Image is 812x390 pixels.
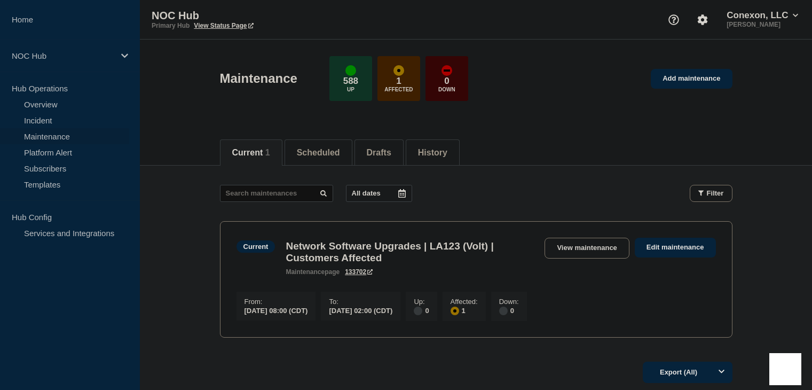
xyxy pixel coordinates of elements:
button: Export (All) [643,362,732,383]
p: 1 [396,76,401,87]
button: Support [663,9,685,31]
button: Scheduled [297,148,340,158]
p: Affected : [451,298,478,306]
div: up [345,65,356,76]
div: 0 [414,306,429,315]
div: disabled [499,307,508,315]
button: History [418,148,447,158]
a: Edit maintenance [635,238,716,258]
p: NOC Hub [12,51,114,60]
iframe: Help Scout Beacon - Open [769,353,801,385]
button: Current 1 [232,148,270,158]
button: Conexon, LLC [724,10,800,21]
p: [PERSON_NAME] [724,21,800,28]
div: affected [451,307,459,315]
h3: Network Software Upgrades | LA123 (Volt) | Customers Affected [286,240,534,264]
button: Drafts [367,148,391,158]
a: 133702 [345,268,373,276]
div: [DATE] 02:00 (CDT) [329,306,392,315]
div: 1 [451,306,478,315]
span: maintenance [286,268,325,276]
div: [DATE] 08:00 (CDT) [245,306,308,315]
p: page [286,268,340,276]
div: down [442,65,452,76]
p: Primary Hub [152,22,190,29]
div: Current [243,243,269,251]
button: Filter [690,185,732,202]
a: Add maintenance [651,69,732,89]
input: Search maintenances [220,185,333,202]
a: View maintenance [545,238,629,259]
p: 0 [444,76,449,87]
button: All dates [346,185,412,202]
div: 0 [499,306,519,315]
p: From : [245,298,308,306]
p: NOC Hub [152,10,365,22]
p: All dates [352,189,381,197]
p: To : [329,298,392,306]
div: disabled [414,307,422,315]
p: Up [347,87,354,92]
p: 588 [343,76,358,87]
a: View Status Page [194,22,253,29]
p: Up : [414,298,429,306]
h1: Maintenance [220,71,297,86]
span: Filter [707,189,724,197]
button: Account settings [691,9,714,31]
p: Down : [499,298,519,306]
div: affected [393,65,404,76]
p: Down [438,87,455,92]
p: Affected [384,87,413,92]
span: 1 [265,148,270,157]
button: Options [711,362,732,383]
